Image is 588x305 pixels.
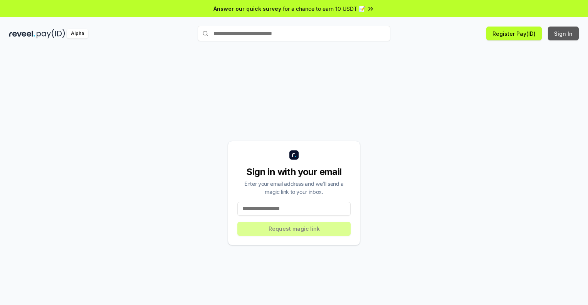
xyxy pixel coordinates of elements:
[486,27,542,40] button: Register Pay(ID)
[9,29,35,38] img: reveel_dark
[213,5,281,13] span: Answer our quick survey
[67,29,88,38] div: Alpha
[283,5,365,13] span: for a chance to earn 10 USDT 📝
[237,180,351,196] div: Enter your email address and we’ll send a magic link to your inbox.
[37,29,65,38] img: pay_id
[548,27,579,40] button: Sign In
[289,150,299,160] img: logo_small
[237,166,351,178] div: Sign in with your email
